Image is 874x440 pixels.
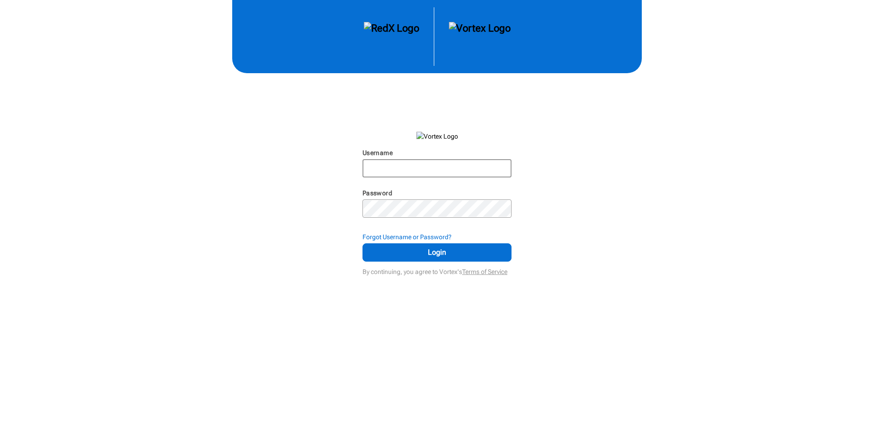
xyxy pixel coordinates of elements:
button: Login [362,243,512,262]
a: Terms of Service [462,268,507,275]
div: Forgot Username or Password? [362,232,512,241]
div: By continuing, you agree to Vortex's [362,263,512,276]
img: RedX Logo [364,22,419,51]
img: Vortex Logo [416,132,458,141]
label: Username [362,149,393,156]
img: Vortex Logo [449,22,511,51]
strong: Forgot Username or Password? [362,233,452,241]
label: Password [362,189,392,197]
span: Login [374,247,500,258]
